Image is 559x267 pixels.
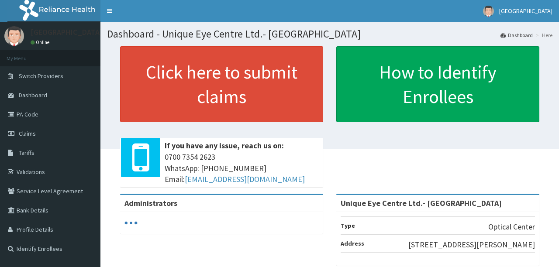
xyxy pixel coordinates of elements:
span: Claims [19,130,36,137]
h1: Dashboard - Unique Eye Centre Ltd.- [GEOGRAPHIC_DATA] [107,28,552,40]
strong: Unique Eye Centre Ltd.- [GEOGRAPHIC_DATA] [341,198,502,208]
b: Address [341,240,364,247]
p: [GEOGRAPHIC_DATA] [31,28,103,36]
li: Here [534,31,552,39]
p: Optical Center [488,221,535,233]
svg: audio-loading [124,216,138,229]
a: How to Identify Enrollees [336,46,539,122]
a: Online [31,39,52,45]
b: Type [341,222,355,229]
b: Administrators [124,198,177,208]
span: 0700 7354 2623 WhatsApp: [PHONE_NUMBER] Email: [165,151,319,185]
a: [EMAIL_ADDRESS][DOMAIN_NAME] [185,174,305,184]
span: Switch Providers [19,72,63,80]
p: [STREET_ADDRESS][PERSON_NAME] [408,239,535,250]
a: Dashboard [500,31,533,39]
b: If you have any issue, reach us on: [165,140,284,151]
a: Click here to submit claims [120,46,323,122]
span: Dashboard [19,91,47,99]
span: Tariffs [19,149,35,157]
span: [GEOGRAPHIC_DATA] [499,7,552,15]
img: User Image [4,26,24,46]
img: User Image [483,6,494,17]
